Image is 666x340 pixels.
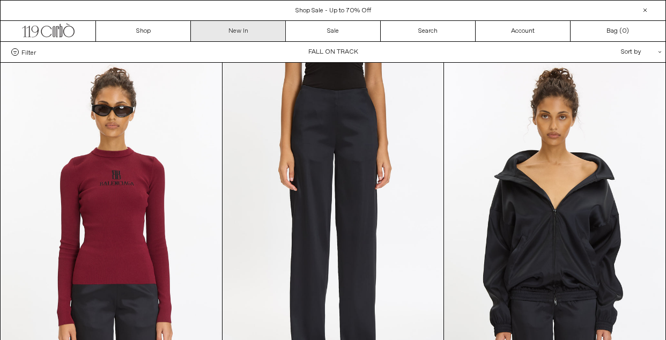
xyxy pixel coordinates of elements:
[286,21,381,41] a: Sale
[571,21,665,41] a: Bag ()
[622,26,629,36] span: )
[622,27,626,35] span: 0
[476,21,571,41] a: Account
[295,6,371,15] a: Shop Sale - Up to 70% Off
[21,48,36,56] span: Filter
[381,21,476,41] a: Search
[558,42,655,62] div: Sort by
[96,21,191,41] a: Shop
[191,21,286,41] a: New In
